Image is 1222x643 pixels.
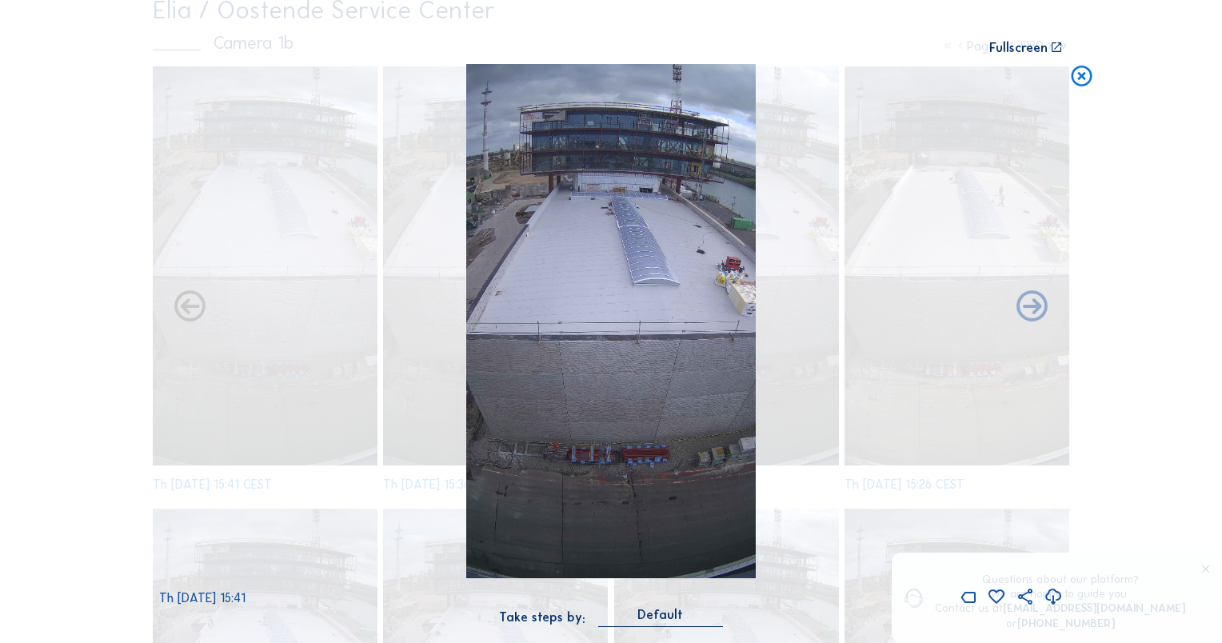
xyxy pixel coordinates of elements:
div: Default [637,608,683,622]
div: Default [598,608,723,626]
span: Th [DATE] 15:41 [159,590,246,605]
div: Fullscreen [989,42,1048,54]
div: Take steps by: [499,611,585,624]
i: Forward [171,289,209,326]
img: Image [466,64,756,578]
i: Back [1013,289,1051,326]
